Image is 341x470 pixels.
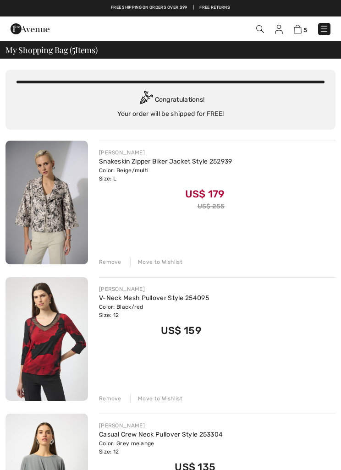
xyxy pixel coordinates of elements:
img: Snakeskin Zipper Biker Jacket Style 252939 [5,141,88,264]
div: [PERSON_NAME] [99,421,223,430]
img: Shopping Bag [294,25,302,33]
span: | [193,5,194,11]
a: 1ère Avenue [11,25,49,33]
img: Search [256,25,264,33]
img: My Info [275,25,283,34]
a: Snakeskin Zipper Biker Jacket Style 252939 [99,158,232,165]
span: 5 [72,44,75,55]
img: V-Neck Mesh Pullover Style 254095 [5,277,88,401]
div: Color: Black/red Size: 12 [99,303,209,319]
s: US$ 255 [198,202,225,210]
div: Remove [99,258,121,266]
span: US$ 179 [185,188,225,200]
span: My Shopping Bag ( Items) [5,46,98,54]
div: [PERSON_NAME] [99,148,232,157]
div: [PERSON_NAME] [99,285,209,293]
div: Remove [99,394,121,403]
div: Color: Grey melange Size: 12 [99,439,223,456]
div: Congratulations! Your order will be shipped for FREE! [16,91,324,119]
div: Move to Wishlist [130,394,182,403]
span: 5 [303,27,307,33]
span: US$ 159 [161,324,202,337]
a: 5 [294,24,307,34]
div: Move to Wishlist [130,258,182,266]
img: Congratulation2.svg [137,91,155,109]
a: Free Returns [199,5,230,11]
a: Casual Crew Neck Pullover Style 253304 [99,431,223,438]
a: V-Neck Mesh Pullover Style 254095 [99,294,209,302]
a: Free shipping on orders over $99 [111,5,187,11]
div: Color: Beige/multi Size: L [99,166,232,183]
img: 1ère Avenue [11,20,49,38]
img: Menu [319,24,329,33]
